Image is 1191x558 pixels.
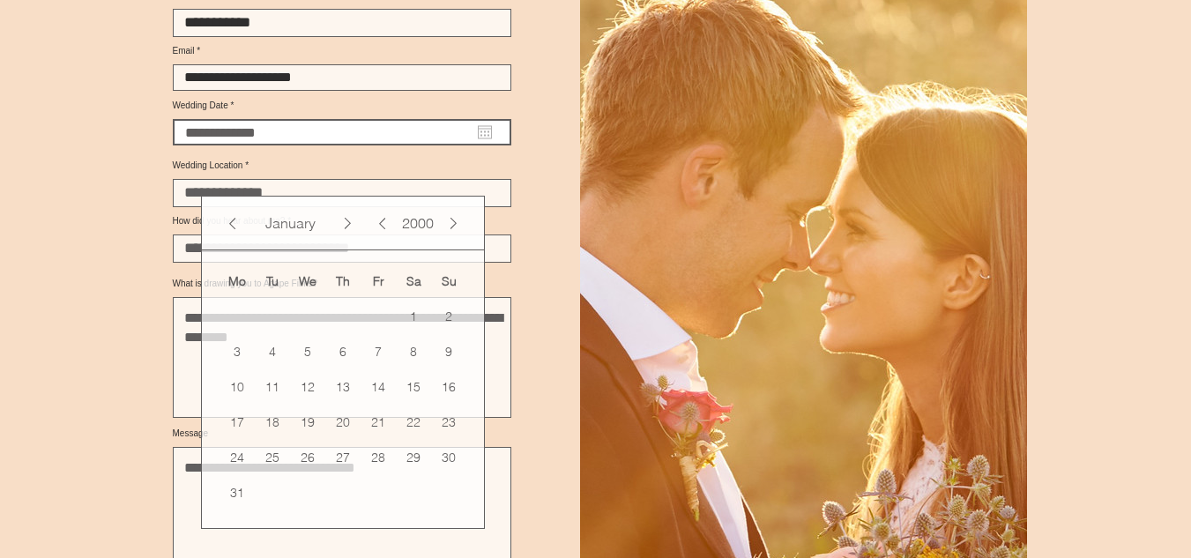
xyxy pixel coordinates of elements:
[325,369,361,405] td: January 13
[396,334,431,369] td: January 8
[336,273,350,289] span: Th
[362,336,394,368] span: 7
[325,405,361,440] td: January 20
[173,101,511,110] label: Wedding Date
[398,336,429,368] span: 8
[406,273,421,289] span: Sa
[396,440,431,475] td: January 29
[173,217,511,226] label: How did you hear about me?
[327,406,359,438] span: 20
[444,212,462,234] button: Next Year
[292,371,324,403] span: 12
[362,371,394,403] span: 14
[257,336,288,368] span: 4
[327,336,359,368] span: 6
[257,371,288,403] span: 11
[220,369,255,405] td: January 10
[290,334,325,369] td: January 5
[266,273,279,289] span: Tu
[431,299,466,334] td: January 2
[362,406,394,438] span: 21
[228,273,246,289] span: Mo
[442,273,457,289] span: Su
[433,301,465,332] span: 2
[396,405,431,440] td: January 22
[220,475,255,510] td: January 31
[220,405,255,440] td: January 17
[292,336,324,368] span: 5
[325,440,361,475] td: January 27
[398,301,429,332] span: 1
[255,405,290,440] td: January 18
[396,299,431,334] td: January 1
[361,334,396,369] td: January 7
[374,212,391,234] button: Previous Year
[431,405,466,440] td: January 23
[391,214,444,232] button: Years, 2000 selected
[327,371,359,403] span: 13
[339,212,356,234] button: Next Month
[242,214,339,232] div: January
[361,405,396,440] td: January 21
[221,477,253,509] span: 31
[398,406,429,438] span: 22
[290,405,325,440] td: January 19
[292,442,324,473] span: 26
[221,406,253,438] span: 17
[221,371,253,403] span: 10
[173,279,511,288] label: What is drawing you to Agápe Films?
[478,125,492,139] button: Open calendar
[173,161,511,170] label: Wedding Location
[433,442,465,473] span: 30
[173,429,511,438] label: Message
[361,369,396,405] td: January 14
[224,212,242,234] button: Previous Month
[290,369,325,405] td: January 12
[299,273,316,289] span: We
[220,440,255,475] td: January 24
[431,369,466,405] td: January 16
[290,440,325,475] td: January 26
[396,369,431,405] td: January 15
[433,371,465,403] span: 16
[431,440,466,475] td: January 30
[255,440,290,475] td: January 25
[327,442,359,473] span: 27
[255,334,290,369] td: January 4
[373,273,384,289] span: Fr
[433,406,465,438] span: 23
[255,369,290,405] td: January 11
[362,442,394,473] span: 28
[398,371,429,403] span: 15
[221,336,253,368] span: 3
[433,336,465,368] span: 9
[221,442,253,473] span: 24
[361,440,396,475] td: January 28
[220,334,255,369] td: January 3
[325,334,361,369] td: January 6
[398,442,429,473] span: 29
[257,406,288,438] span: 18
[431,334,466,369] td: January 9
[257,442,288,473] span: 25
[292,406,324,438] span: 19
[173,47,511,56] label: Email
